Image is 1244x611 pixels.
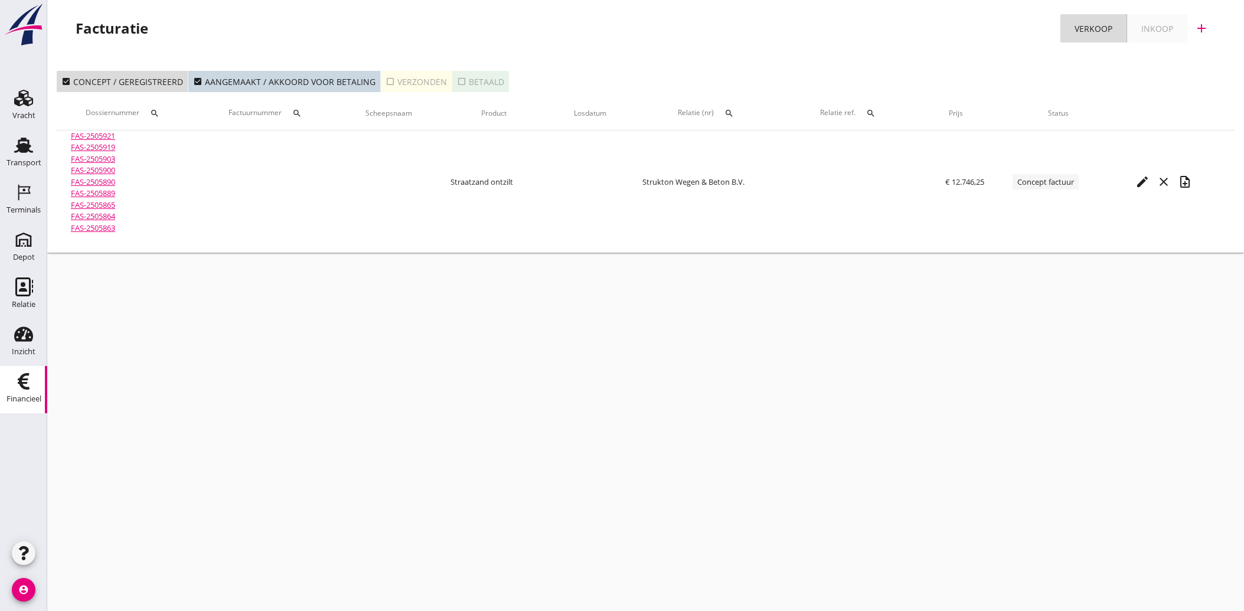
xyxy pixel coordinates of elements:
i: edit [1135,175,1150,189]
i: close [1157,175,1171,189]
i: add [1194,21,1209,35]
i: search [292,109,302,118]
th: Prijs [913,97,998,130]
a: FAS-2505890 [71,177,115,187]
th: Factuurnummer [200,97,342,130]
span: Concept factuur [1013,174,1079,189]
td: Straatzand ontzilt [436,130,551,234]
th: Scheepsnaam [341,97,436,130]
th: Product [436,97,551,130]
td: Strukton Wegen & Beton B.V. [628,130,794,234]
a: Verkoop [1060,14,1127,43]
th: Relatie ref. [794,97,913,130]
i: search [150,109,159,118]
div: Terminals [6,206,41,214]
button: Verzonden [381,71,452,92]
a: Inkoop [1127,14,1187,43]
a: FAS-2505863 [71,223,115,233]
div: Inkoop [1141,22,1173,35]
div: Inzicht [12,348,35,355]
i: check_box_outline_blank [457,77,466,86]
div: Relatie [12,300,35,308]
i: check_box [193,77,203,86]
div: Aangemaakt / akkoord voor betaling [193,76,376,88]
a: FAS-2505900 [71,165,115,175]
div: Betaald [457,76,504,88]
button: Concept / geregistreerd [57,71,188,92]
a: FAS-2505864 [71,211,115,221]
i: account_circle [12,578,35,602]
th: Dossiernummer [57,97,200,130]
div: Depot [13,253,35,261]
th: Losdatum [551,97,628,130]
i: search [866,109,876,118]
div: Verzonden [386,76,447,88]
td: € 12.746,25 [913,130,998,234]
a: FAS-2505903 [71,153,115,164]
a: FAS-2505919 [71,142,115,152]
i: search [724,109,734,118]
div: Transport [6,159,41,166]
th: Status [998,97,1118,130]
div: Verkoop [1075,22,1112,35]
div: Vracht [12,112,35,119]
i: check_box_outline_blank [386,77,395,86]
button: Aangemaakt / akkoord voor betaling [188,71,381,92]
a: FAS-2505921 [71,130,115,141]
div: Financieel [6,395,41,403]
div: Facturatie [76,19,148,38]
i: check_box [61,77,71,86]
button: Betaald [452,71,509,92]
i: note_add [1178,175,1192,189]
th: Relatie (nr) [628,97,794,130]
img: logo-small.a267ee39.svg [2,3,45,47]
div: Concept / geregistreerd [61,76,183,88]
a: FAS-2505889 [71,188,115,198]
a: FAS-2505865 [71,200,115,210]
